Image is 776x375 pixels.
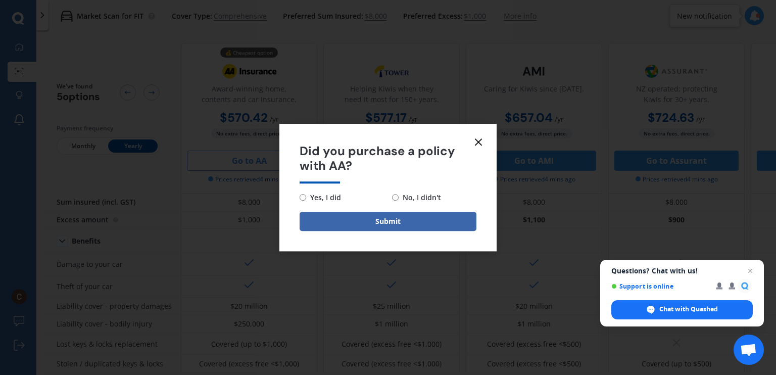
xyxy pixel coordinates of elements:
[611,300,753,319] div: Chat with Quashed
[300,212,476,231] button: Submit
[399,192,441,204] span: No, I didn't
[306,192,341,204] span: Yes, I did
[744,265,756,277] span: Close chat
[300,194,306,201] input: Yes, I did
[300,144,476,173] span: Did you purchase a policy with AA?
[392,194,399,201] input: No, I didn't
[659,305,718,314] span: Chat with Quashed
[611,283,709,290] span: Support is online
[611,267,753,275] span: Questions? Chat with us!
[734,335,764,365] div: Open chat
